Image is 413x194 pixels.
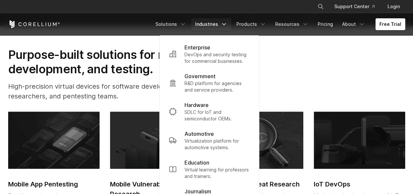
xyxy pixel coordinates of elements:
[184,109,250,122] p: SDLC for IoT and semiconductor OEMs.
[184,72,215,80] p: Government
[314,18,337,30] a: Pricing
[271,18,312,30] a: Resources
[184,159,209,167] p: Education
[375,18,405,30] a: Free Trial
[338,18,369,30] a: About
[184,44,210,51] p: Enterprise
[310,1,405,12] div: Navigation Menu
[315,1,326,12] button: Search
[8,20,60,28] a: Corellium Home
[164,126,255,155] a: Automotive Virtualization platform for automotive systems.
[314,112,405,168] img: IoT DevOps
[314,179,405,189] h2: IoT DevOps
[151,18,190,30] a: Solutions
[184,167,250,180] p: Virtual learning for professors and trainers.
[8,112,100,168] img: Mobile App Pentesting
[184,130,214,138] p: Automotive
[164,40,255,68] a: Enterprise DevOps and security testing for commercial businesses.
[8,81,231,101] p: High-precision virtual devices for software developers, security researchers, and pentesting teams.
[164,97,255,126] a: Hardware SDLC for IoT and semiconductor OEMs.
[8,47,231,77] h2: Purpose-built solutions for research, development, and testing.
[164,155,255,184] a: Education Virtual learning for professors and trainers.
[110,112,201,168] img: Mobile Vulnerability Research
[164,68,255,97] a: Government R&D platform for agencies and service providers.
[184,101,209,109] p: Hardware
[184,138,250,151] p: Virtualization platform for automotive systems.
[382,1,405,12] a: Login
[191,18,231,30] a: Industries
[151,18,405,30] div: Navigation Menu
[8,179,100,189] h2: Mobile App Pentesting
[329,1,380,12] a: Support Center
[184,51,250,64] p: DevOps and security testing for commercial businesses.
[184,80,250,93] p: R&D platform for agencies and service providers.
[232,18,270,30] a: Products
